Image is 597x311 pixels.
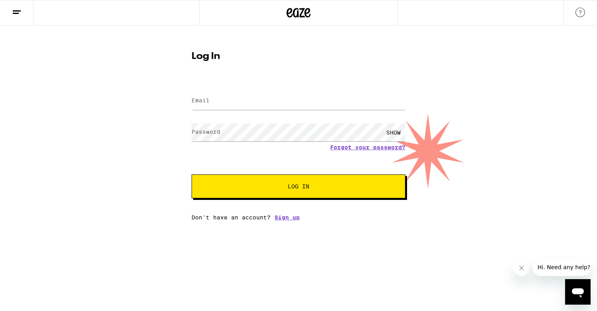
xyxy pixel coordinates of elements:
[382,123,405,141] div: SHOW
[192,214,405,221] div: Don't have an account?
[330,144,405,151] a: Forgot your password?
[533,258,591,276] iframe: Message from company
[192,174,405,198] button: Log In
[275,214,300,221] a: Sign up
[288,184,309,189] span: Log In
[192,52,405,61] h1: Log In
[192,92,405,110] input: Email
[514,260,530,276] iframe: Close message
[192,129,220,135] label: Password
[192,97,210,104] label: Email
[565,279,591,305] iframe: Button to launch messaging window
